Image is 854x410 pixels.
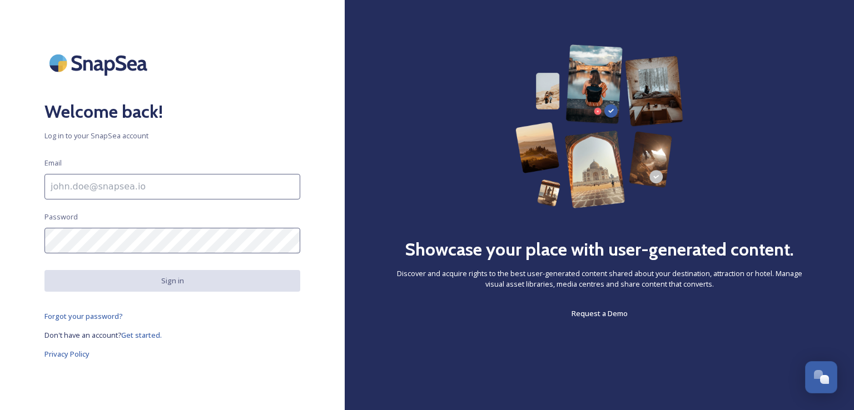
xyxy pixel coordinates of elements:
[44,349,90,359] span: Privacy Policy
[389,268,810,289] span: Discover and acquire rights to the best user-generated content shared about your destination, att...
[44,131,300,141] span: Log in to your SnapSea account
[515,44,683,208] img: 63b42ca75bacad526042e722_Group%20154-p-800.png
[405,236,794,263] h2: Showcase your place with user-generated content.
[44,311,123,321] span: Forgot your password?
[44,158,62,168] span: Email
[44,309,300,323] a: Forgot your password?
[44,174,300,199] input: john.doe@snapsea.io
[805,361,837,393] button: Open Chat
[44,330,121,340] span: Don't have an account?
[44,347,300,361] a: Privacy Policy
[44,212,78,222] span: Password
[44,328,300,342] a: Don't have an account?Get started.
[121,330,162,340] span: Get started.
[572,308,628,318] span: Request a Demo
[44,44,156,82] img: SnapSea Logo
[44,98,300,125] h2: Welcome back!
[44,270,300,292] button: Sign in
[572,307,628,320] a: Request a Demo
